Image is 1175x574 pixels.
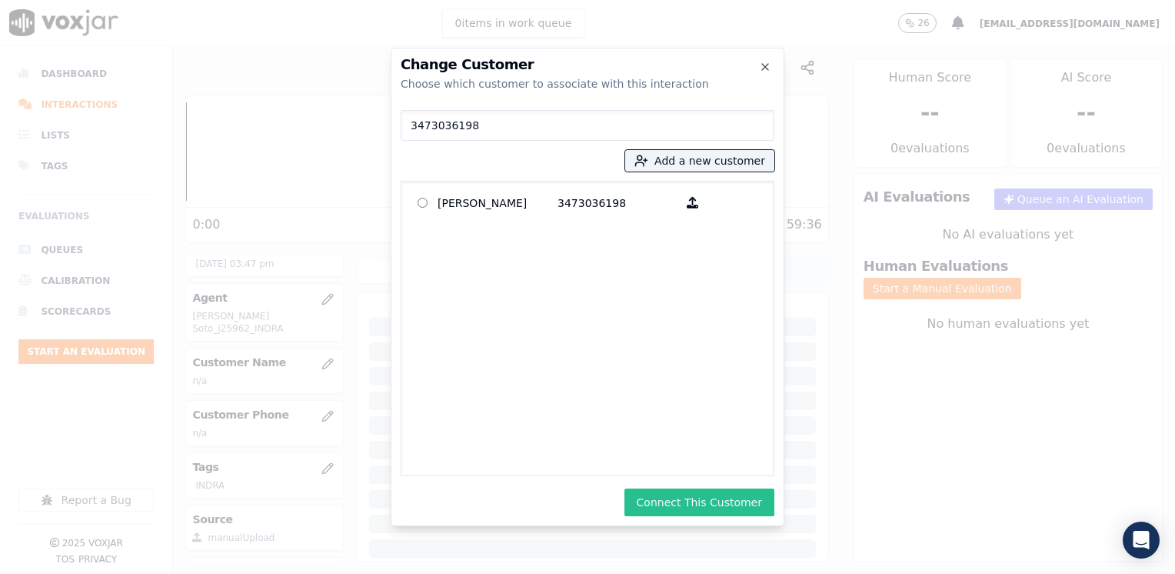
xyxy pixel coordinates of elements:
h2: Change Customer [401,58,774,72]
input: [PERSON_NAME] 3473036198 [418,198,428,208]
p: [PERSON_NAME] [438,191,558,215]
div: Open Intercom Messenger [1123,522,1160,559]
button: Add a new customer [625,150,774,172]
input: Search Customers [401,110,774,141]
p: 3473036198 [558,191,677,215]
button: Connect This Customer [624,489,774,516]
button: [PERSON_NAME] 3473036198 [677,191,707,215]
div: Choose which customer to associate with this interaction [401,76,774,92]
